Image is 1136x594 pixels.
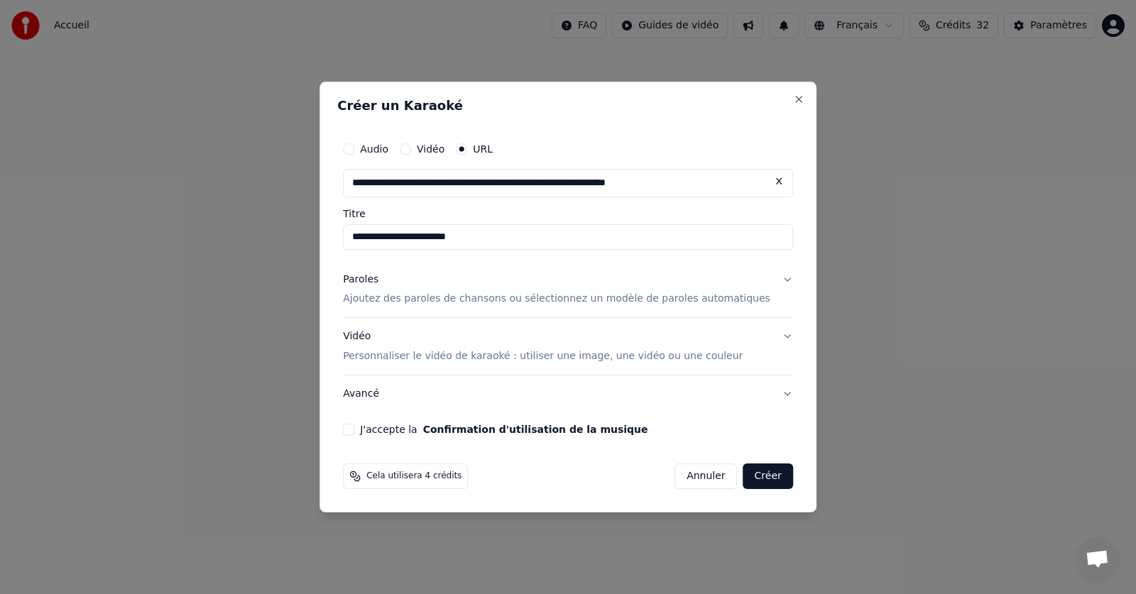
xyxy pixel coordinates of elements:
h2: Créer un Karaoké [337,99,799,112]
label: Titre [343,209,793,219]
div: Vidéo [343,330,743,364]
label: Audio [360,144,388,154]
label: URL [473,144,493,154]
label: Vidéo [417,144,444,154]
span: Cela utilisera 4 crédits [366,471,461,482]
label: J'accepte la [360,424,648,434]
p: Ajoutez des paroles de chansons ou sélectionnez un modèle de paroles automatiques [343,292,770,307]
button: ParolesAjoutez des paroles de chansons ou sélectionnez un modèle de paroles automatiques [343,261,793,318]
button: Avancé [343,375,793,412]
div: Paroles [343,273,378,287]
p: Personnaliser le vidéo de karaoké : utiliser une image, une vidéo ou une couleur [343,349,743,363]
button: J'accepte la [423,424,648,434]
button: Annuler [674,463,737,489]
button: Créer [743,463,793,489]
button: VidéoPersonnaliser le vidéo de karaoké : utiliser une image, une vidéo ou une couleur [343,319,793,375]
